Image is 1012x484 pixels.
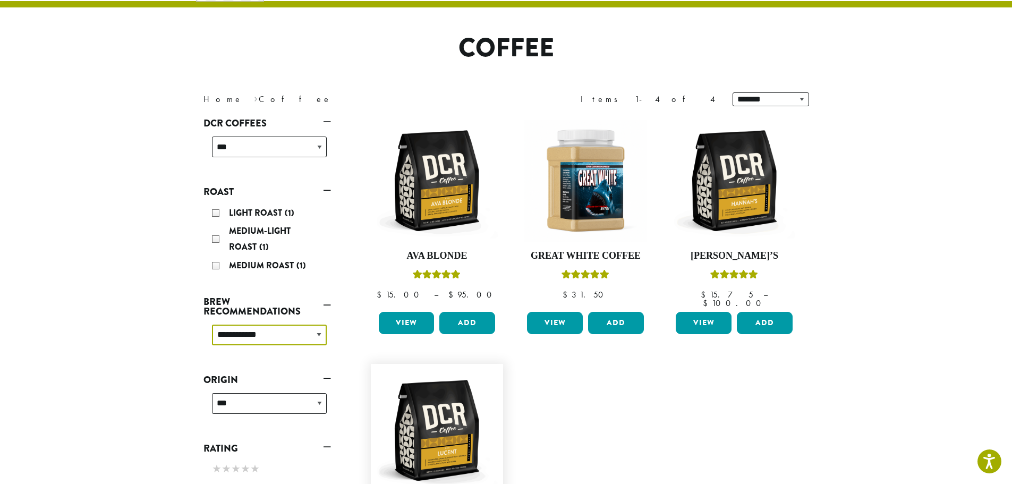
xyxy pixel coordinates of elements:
[701,289,753,300] bdi: 15.75
[563,289,608,300] bdi: 31.50
[524,120,647,242] img: Great_White_Ground_Espresso_2.png
[229,225,291,253] span: Medium-Light Roast
[203,389,331,427] div: Origin
[524,250,647,262] h4: Great White Coffee
[229,207,285,219] span: Light Roast
[203,94,243,105] a: Home
[701,289,710,300] span: $
[203,371,331,389] a: Origin
[439,312,495,334] button: Add
[588,312,644,334] button: Add
[376,250,498,262] h4: Ava Blonde
[562,268,609,284] div: Rated 5.00 out of 5
[254,89,258,106] span: ›
[737,312,793,334] button: Add
[203,132,331,170] div: DCR Coffees
[673,120,795,308] a: [PERSON_NAME]’sRated 5.00 out of 5
[676,312,732,334] a: View
[673,250,795,262] h4: [PERSON_NAME]’s
[203,201,331,279] div: Roast
[448,289,497,300] bdi: 95.00
[376,120,498,242] img: DCR-12oz-Ava-Blonde-Stock-scaled.png
[229,259,296,271] span: Medium Roast
[222,461,231,477] span: ★
[763,289,768,300] span: –
[448,289,457,300] span: $
[379,312,435,334] a: View
[703,298,766,309] bdi: 100.00
[203,320,331,358] div: Brew Recommendations
[710,268,758,284] div: Rated 5.00 out of 5
[203,457,331,482] div: Rating
[241,461,250,477] span: ★
[377,289,424,300] bdi: 15.00
[527,312,583,334] a: View
[673,120,795,242] img: DCR-12oz-Hannahs-Stock-scaled.png
[203,114,331,132] a: DCR Coffees
[250,461,260,477] span: ★
[203,183,331,201] a: Roast
[377,289,386,300] span: $
[524,120,647,308] a: Great White CoffeeRated 5.00 out of 5 $31.50
[203,439,331,457] a: Rating
[259,241,269,253] span: (1)
[195,33,817,64] h1: Coffee
[285,207,294,219] span: (1)
[203,93,490,106] nav: Breadcrumb
[203,293,331,320] a: Brew Recommendations
[434,289,438,300] span: –
[563,289,572,300] span: $
[413,268,461,284] div: Rated 5.00 out of 5
[296,259,306,271] span: (1)
[212,461,222,477] span: ★
[581,93,717,106] div: Items 1-4 of 4
[703,298,712,309] span: $
[376,120,498,308] a: Ava BlondeRated 5.00 out of 5
[231,461,241,477] span: ★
